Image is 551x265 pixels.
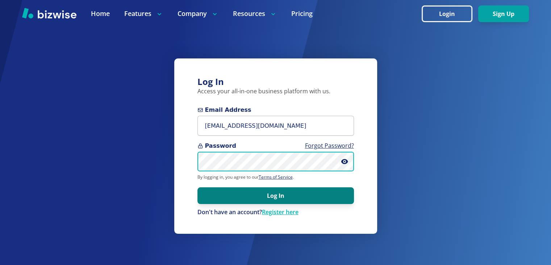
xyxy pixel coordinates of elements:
a: Sign Up [478,11,529,17]
a: Pricing [291,9,313,18]
a: Login [422,11,478,17]
button: Log In [197,187,354,204]
span: Password [197,142,354,150]
p: Company [178,9,218,18]
p: Features [124,9,163,18]
p: Resources [233,9,277,18]
a: Home [91,9,110,18]
a: Register here [262,208,299,216]
p: By logging in, you agree to our . [197,174,354,180]
input: you@example.com [197,116,354,136]
a: Terms of Service [259,174,293,180]
img: Bizwise Logo [22,8,76,19]
p: Access your all-in-one business platform with us. [197,87,354,95]
h3: Log In [197,76,354,88]
button: Sign Up [478,5,529,22]
a: Forgot Password? [305,142,354,150]
p: Don't have an account? [197,208,354,216]
span: Email Address [197,106,354,114]
button: Login [422,5,472,22]
div: Don't have an account?Register here [197,208,354,216]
